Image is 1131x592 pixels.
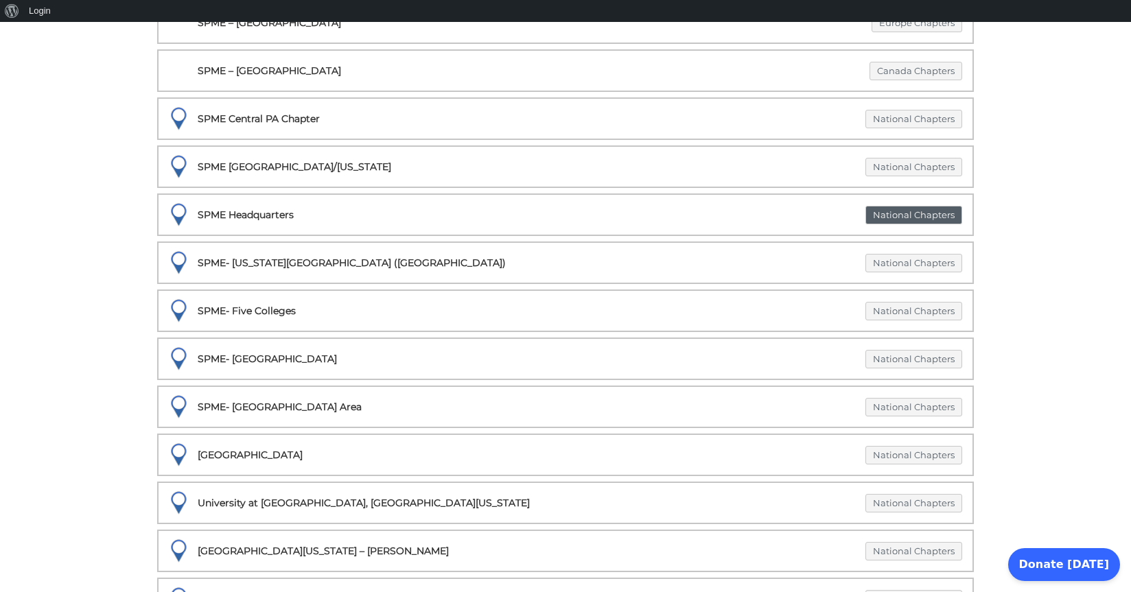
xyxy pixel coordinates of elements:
div: University at [GEOGRAPHIC_DATA], [GEOGRAPHIC_DATA][US_STATE] [169,493,962,512]
div: SPME [GEOGRAPHIC_DATA]/[US_STATE] [169,157,962,176]
a: National Chapters [865,350,962,368]
div: SPME- [GEOGRAPHIC_DATA] [169,349,962,368]
div: SPME – [GEOGRAPHIC_DATA] [169,13,962,32]
a: National Chapters [865,302,962,320]
div: [GEOGRAPHIC_DATA] [169,445,962,464]
div: SPME Headquarters [169,205,962,224]
a: National Chapters [865,398,962,416]
div: SPME Central PA Chapter [169,109,962,128]
a: National Chapters [865,158,962,176]
a: National Chapters [865,110,962,128]
a: National Chapters [865,494,962,512]
a: National Chapters [865,206,962,224]
a: National Chapters [865,542,962,560]
a: National Chapters [865,446,962,464]
div: SPME- [GEOGRAPHIC_DATA] Area [169,397,962,416]
a: Canada Chapters [870,62,962,80]
div: SPME- [US_STATE][GEOGRAPHIC_DATA] ([GEOGRAPHIC_DATA]) [169,253,962,272]
a: Europe Chapters [872,14,962,32]
div: SPME- Five Colleges [169,301,962,320]
div: [GEOGRAPHIC_DATA][US_STATE] – [PERSON_NAME] [169,541,962,560]
a: National Chapters [865,254,962,272]
div: SPME – [GEOGRAPHIC_DATA] [169,61,962,80]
